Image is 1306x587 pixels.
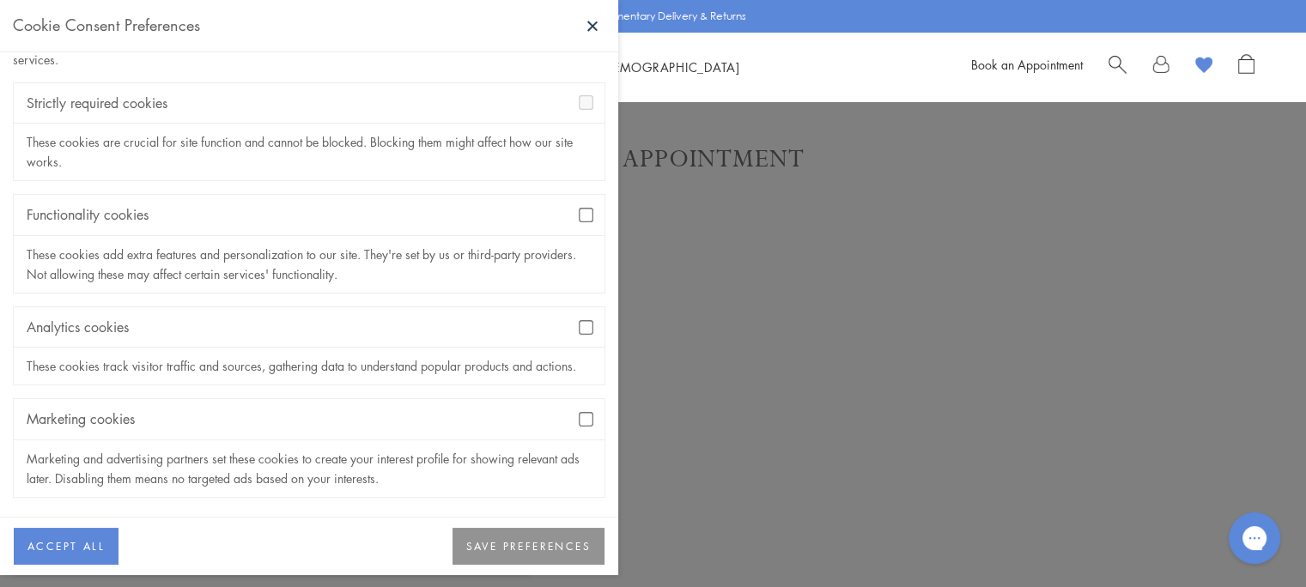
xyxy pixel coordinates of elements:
div: Marketing and advertising partners set these cookies to create your interest profile for showing ... [14,440,604,497]
div: Marketing cookies [14,399,604,439]
div: These cookies are crucial for site function and cannot be blocked. Blocking them might affect how... [14,124,604,180]
div: Functionality cookies [14,195,604,235]
button: SAVE PREFERENCES [453,528,604,566]
div: Strictly required cookies [14,83,604,124]
h1: Book An Appointment [69,144,1237,175]
div: These cookies track visitor traffic and sources, gathering data to understand popular products an... [14,348,604,384]
div: Cookie Consent Preferences [13,13,200,39]
a: Open Shopping Bag [1238,54,1254,80]
a: Book an Appointment [971,56,1083,73]
a: Search [1109,54,1127,80]
p: Enjoy Complimentary Delivery & Returns [551,8,746,25]
div: Analytics cookies [14,307,604,348]
a: View Wishlist [1195,54,1212,80]
div: These cookies add extra features and personalization to our site. They're set by us or third-part... [14,236,604,293]
button: ACCEPT ALL [14,528,118,566]
iframe: Gorgias live chat messenger [1220,506,1289,570]
a: World of [DEMOGRAPHIC_DATA]World of [DEMOGRAPHIC_DATA] [530,58,740,76]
